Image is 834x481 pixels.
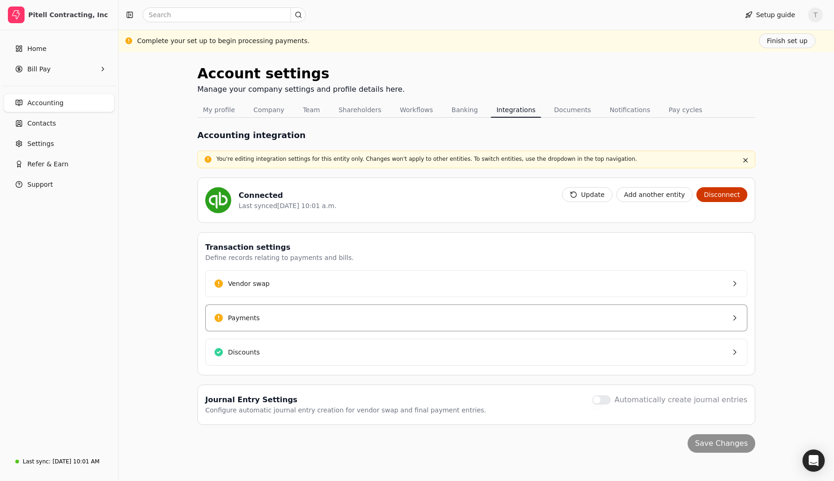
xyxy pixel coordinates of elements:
button: Finish set up [759,33,815,48]
div: Transaction settings [205,242,354,253]
span: Refer & Earn [27,159,69,169]
span: Bill Pay [27,64,51,74]
button: Shareholders [333,102,387,117]
div: Define records relating to payments and bills. [205,253,354,263]
div: Manage your company settings and profile details here. [197,84,405,95]
div: Configure automatic journal entry creation for vendor swap and final payment entries. [205,405,486,415]
button: Add another entity [616,187,693,202]
div: Discounts [228,348,260,357]
span: Support [27,180,53,190]
div: Account settings [197,63,405,84]
p: You're editing integration settings for this entity only. Changes won't apply to other entities. ... [216,155,736,163]
button: Payments [205,304,747,331]
div: Journal Entry Settings [205,394,486,405]
div: Vendor swap [228,279,270,289]
button: Refer & Earn [4,155,114,173]
button: Banking [446,102,484,117]
button: Documents [549,102,597,117]
div: Connected [239,190,336,201]
a: Accounting [4,94,114,112]
button: Update [562,187,613,202]
label: Automatically create journal entries [614,394,747,405]
span: Contacts [27,119,56,128]
div: Last synced [DATE] 10:01 a.m. [239,201,336,211]
input: Search [143,7,306,22]
div: Open Intercom Messenger [802,449,825,472]
button: Discounts [205,339,747,366]
button: Support [4,175,114,194]
button: Pay cycles [663,102,708,117]
button: My profile [197,102,240,117]
button: Disconnect [696,187,747,202]
button: Integrations [491,102,541,117]
div: Pitell Contracting, Inc [28,10,110,19]
span: Home [27,44,46,54]
a: Settings [4,134,114,153]
a: Contacts [4,114,114,133]
nav: Tabs [197,102,755,118]
button: Automatically create journal entries [592,395,611,405]
h1: Accounting integration [197,129,306,141]
div: Payments [228,313,260,323]
button: Company [248,102,290,117]
div: Complete your set up to begin processing payments. [137,36,310,46]
span: Settings [27,139,54,149]
button: Team [297,102,326,117]
button: Notifications [604,102,656,117]
div: [DATE] 10:01 AM [52,457,99,466]
button: T [808,7,823,22]
a: Home [4,39,114,58]
button: Bill Pay [4,60,114,78]
button: Workflows [394,102,439,117]
div: Last sync: [23,457,51,466]
a: Last sync:[DATE] 10:01 AM [4,453,114,470]
button: Setup guide [738,7,802,22]
span: Accounting [27,98,63,108]
button: Vendor swap [205,270,747,297]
